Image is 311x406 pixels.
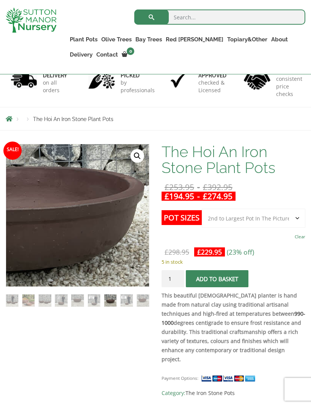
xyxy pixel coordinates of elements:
[197,247,201,257] span: £
[201,375,258,382] img: payment supported
[55,294,67,307] img: The Hoi An Iron Stone Plant Pots - Image 4
[134,9,305,25] input: Search...
[269,34,290,45] a: About
[164,34,225,45] a: Red [PERSON_NAME]
[68,34,99,45] a: Plant Pots
[203,182,232,192] bdi: 392.95
[162,292,305,363] strong: This beautiful [DEMOGRAPHIC_DATA] planter is hand made from natural clay using traditional artisa...
[11,70,37,90] img: 1.jpg
[134,34,164,45] a: Bay Trees
[165,247,168,257] span: £
[185,389,235,397] a: The Iron Stone Pots
[68,49,94,60] a: Delivery
[6,8,57,33] img: logo
[165,191,194,201] bdi: 194.95
[165,247,189,257] bdi: 298.95
[276,75,302,98] p: consistent price checks
[3,142,22,160] span: Sale!
[162,257,305,266] p: 5 in stock
[71,294,83,307] img: The Hoi An Iron Stone Plant Pots - Image 5
[162,183,236,192] del: -
[225,34,269,45] a: Topiary&Other
[127,47,134,55] span: 0
[165,191,169,201] span: £
[121,79,155,94] p: by professionals
[165,182,169,192] span: £
[203,191,207,201] span: £
[121,294,133,307] img: The Hoi An Iron Stone Plant Pots - Image 8
[186,270,248,287] button: Add to basket
[99,34,134,45] a: Olive Trees
[198,79,226,94] p: checked & Licensed
[203,182,207,192] span: £
[162,270,184,287] input: Product quantity
[162,389,305,398] span: Category:
[94,49,120,60] a: Contact
[22,294,35,307] img: The Hoi An Iron Stone Plant Pots - Image 2
[88,294,100,307] img: The Hoi An Iron Stone Plant Pots - Image 6
[197,247,222,257] bdi: 229.95
[162,192,236,201] ins: -
[227,247,254,257] span: (23% off)
[33,116,113,122] span: The Hoi An Iron Stone Plant Pots
[104,294,116,307] img: The Hoi An Iron Stone Plant Pots - Image 7
[162,144,305,176] h1: The Hoi An Iron Stone Plant Pots
[162,210,202,225] label: Pot Sizes
[137,294,149,307] img: The Hoi An Iron Stone Plant Pots - Image 9
[43,79,67,94] p: on all orders
[120,49,137,60] a: 0
[244,68,270,91] img: 4.jpg
[165,182,194,192] bdi: 253.95
[166,70,193,90] img: 3.jpg
[162,375,198,381] small: Payment Options:
[6,116,305,122] nav: Breadcrumbs
[295,231,305,242] a: Clear options
[39,294,51,307] img: The Hoi An Iron Stone Plant Pots - Image 3
[203,191,232,201] bdi: 274.95
[6,294,18,307] img: The Hoi An Iron Stone Plant Pots
[130,149,144,163] a: View full-screen image gallery
[88,70,115,90] img: 2.jpg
